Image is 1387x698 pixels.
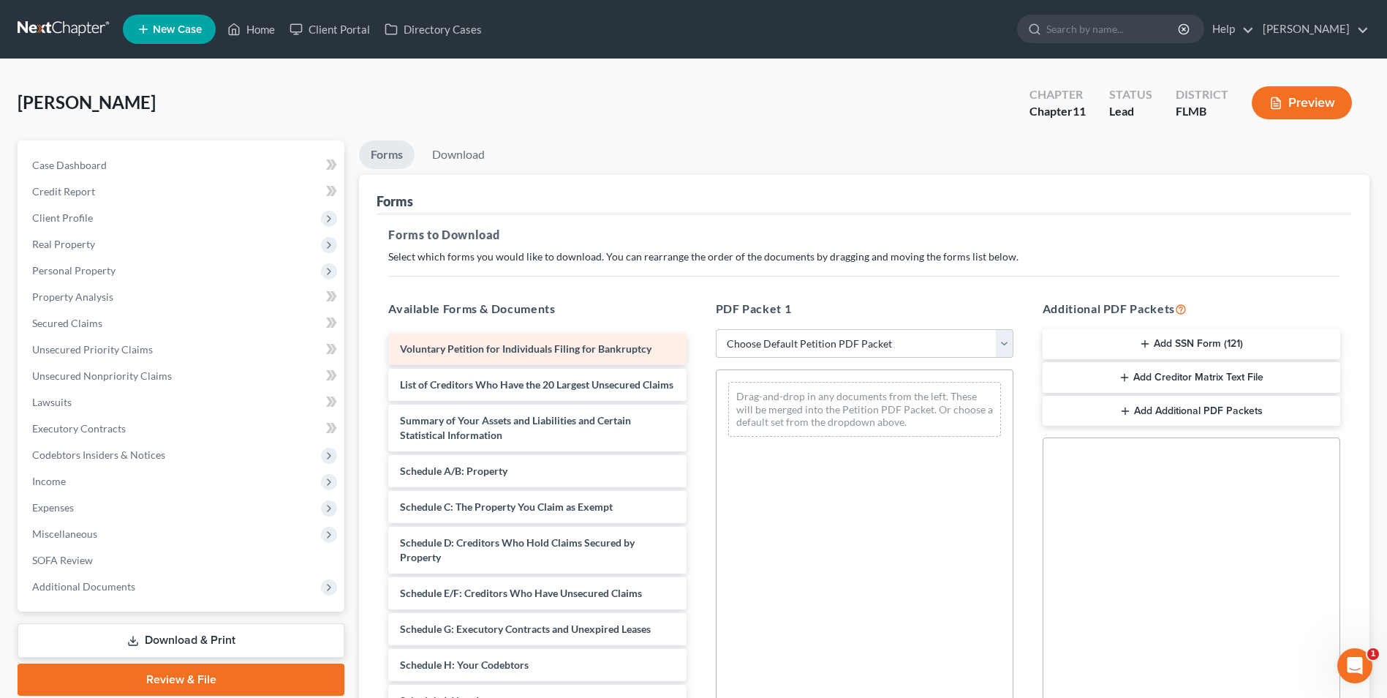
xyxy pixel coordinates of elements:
[282,16,377,42] a: Client Portal
[32,449,165,461] span: Codebtors Insiders & Notices
[1043,329,1340,360] button: Add SSN Form (121)
[220,16,282,42] a: Home
[32,554,93,566] span: SOFA Review
[400,587,642,599] span: Schedule E/F: Creditors Who Have Unsecured Claims
[20,284,344,310] a: Property Analysis
[1176,103,1228,120] div: FLMB
[388,300,686,318] h5: Available Forms & Documents
[400,536,635,563] span: Schedule D: Creditors Who Hold Claims Secured by Property
[1205,16,1254,42] a: Help
[400,500,613,513] span: Schedule C: The Property You Claim as Exempt
[1337,648,1372,683] iframe: Intercom live chat
[20,547,344,574] a: SOFA Review
[1109,103,1152,120] div: Lead
[1043,300,1340,318] h5: Additional PDF Packets
[1073,104,1086,118] span: 11
[1367,648,1379,660] span: 1
[400,658,529,671] span: Schedule H: Your Codebtors
[32,159,107,171] span: Case Dashboard
[716,300,1013,318] h5: PDF Packet 1
[20,310,344,337] a: Secured Claims
[18,623,344,658] a: Download & Print
[32,475,66,487] span: Income
[20,389,344,416] a: Lawsuits
[1043,396,1340,427] button: Add Additional PDF Packets
[32,211,93,224] span: Client Profile
[359,140,415,169] a: Forms
[377,192,413,210] div: Forms
[388,226,1340,244] h5: Forms to Download
[32,528,97,540] span: Miscellaneous
[1029,86,1086,103] div: Chapter
[32,264,116,277] span: Personal Property
[32,185,95,198] span: Credit Report
[1043,362,1340,393] button: Add Creditor Matrix Text File
[32,396,72,408] span: Lawsuits
[1176,86,1228,103] div: District
[1109,86,1152,103] div: Status
[20,416,344,442] a: Executory Contracts
[728,382,1001,437] div: Drag-and-drop in any documents from the left. These will be merged into the Petition PDF Packet. ...
[400,465,507,477] span: Schedule A/B: Property
[377,16,489,42] a: Directory Cases
[388,249,1340,264] p: Select which forms you would like to download. You can rearrange the order of the documents by dr...
[32,369,172,382] span: Unsecured Nonpriority Claims
[32,422,126,435] span: Executory Contracts
[1029,103,1086,120] div: Chapter
[400,623,651,635] span: Schedule G: Executory Contracts and Unexpired Leases
[32,290,113,303] span: Property Analysis
[1255,16,1369,42] a: [PERSON_NAME]
[153,24,202,35] span: New Case
[32,501,74,514] span: Expenses
[32,343,153,356] span: Unsecured Priority Claims
[400,414,631,441] span: Summary of Your Assets and Liabilities and Certain Statistical Information
[1252,86,1352,119] button: Preview
[32,317,102,329] span: Secured Claims
[1046,15,1180,42] input: Search by name...
[32,580,135,593] span: Additional Documents
[20,179,344,205] a: Credit Report
[20,152,344,179] a: Case Dashboard
[20,363,344,389] a: Unsecured Nonpriority Claims
[420,140,496,169] a: Download
[20,337,344,363] a: Unsecured Priority Claims
[400,378,673,391] span: List of Creditors Who Have the 20 Largest Unsecured Claims
[18,664,344,696] a: Review & File
[32,238,95,250] span: Real Property
[18,91,156,113] span: [PERSON_NAME]
[400,342,651,355] span: Voluntary Petition for Individuals Filing for Bankruptcy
